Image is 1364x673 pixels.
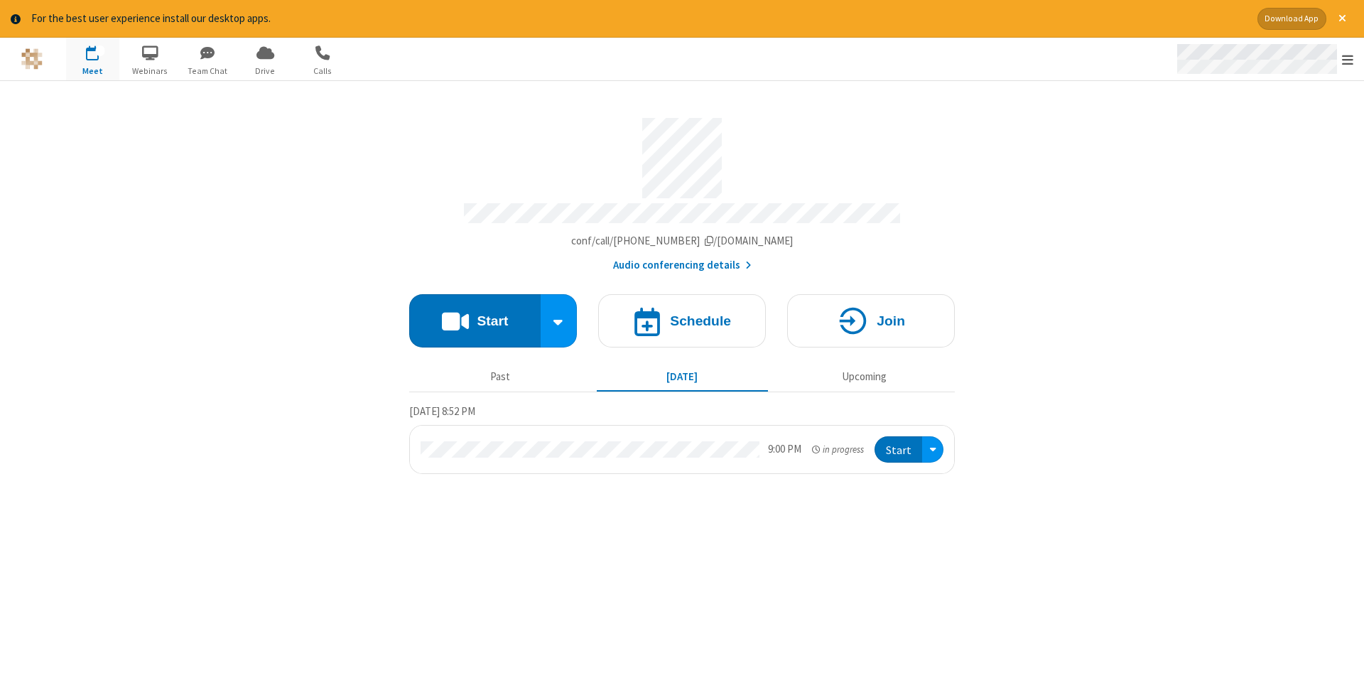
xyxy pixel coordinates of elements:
span: Webinars [124,65,177,77]
em: in progress [812,443,864,456]
button: Schedule [598,294,766,348]
section: Account details [409,107,955,273]
img: QA Selenium DO NOT DELETE OR CHANGE [21,48,43,70]
h4: Join [877,314,905,328]
button: [DATE] [597,364,768,391]
span: Copy my meeting room link [571,234,794,247]
button: Close alert [1331,8,1353,30]
button: Join [787,294,955,348]
span: [DATE] 8:52 PM [409,404,475,418]
span: Drive [239,65,292,77]
span: Calls [296,65,350,77]
h4: Schedule [670,314,731,328]
button: Copy my meeting room linkCopy my meeting room link [571,233,794,249]
div: 1 [96,45,105,56]
button: Logo [5,38,58,80]
button: Start [409,294,541,348]
button: Download App [1257,8,1326,30]
div: For the best user experience install our desktop apps. [31,11,1247,27]
button: Past [415,364,586,391]
section: Today's Meetings [409,403,955,474]
button: Audio conferencing details [613,257,752,274]
div: 9:00 PM [768,441,801,458]
span: Meet [66,65,119,77]
div: Open menu [1164,38,1364,80]
h4: Start [477,314,508,328]
div: Open menu [922,436,943,463]
span: Team Chat [181,65,234,77]
button: Upcoming [779,364,950,391]
div: Start conference options [541,294,578,348]
button: Start [875,436,922,463]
